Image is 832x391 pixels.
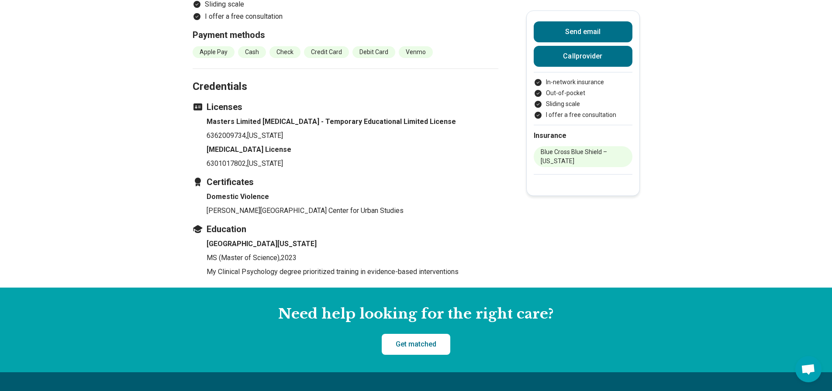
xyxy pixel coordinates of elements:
li: Debit Card [352,46,395,58]
li: Sliding scale [534,99,632,109]
li: Blue Cross Blue Shield – [US_STATE] [534,146,632,167]
li: Apple Pay [193,46,235,58]
li: Credit Card [304,46,349,58]
h4: Domestic Violence [207,192,498,202]
li: I offer a free consultation [534,110,632,120]
h3: Payment methods [193,29,498,41]
h4: Masters Limited [MEDICAL_DATA] - Temporary Educational Limited License [207,117,498,127]
li: Check [269,46,300,58]
a: Get matched [382,334,450,355]
p: 6301017802 [207,158,498,169]
p: My Clinical Psychology degree prioritized training in evidence-based interventions [207,267,498,277]
h4: [MEDICAL_DATA] License [207,144,498,155]
li: Cash [238,46,266,58]
button: Send email [534,21,632,42]
li: In-network insurance [534,78,632,87]
h2: Insurance [534,130,632,141]
span: , [US_STATE] [246,159,283,168]
h2: Credentials [193,58,498,94]
h3: Certificates [193,176,498,188]
p: [PERSON_NAME][GEOGRAPHIC_DATA] Center for Urban Studies [207,206,498,216]
div: Open chat [795,356,822,382]
p: 6362009734 [207,130,498,141]
li: Out-of-pocket [534,89,632,98]
h4: [GEOGRAPHIC_DATA][US_STATE] [207,239,498,249]
h3: Licenses [193,101,498,113]
ul: Payment options [534,78,632,120]
p: MS (Master of Science) , 2023 [207,253,498,263]
li: I offer a free consultation [193,11,498,22]
button: Callprovider [534,46,632,67]
li: Venmo [399,46,433,58]
h2: Need help looking for the right care? [7,305,825,323]
span: , [US_STATE] [246,131,283,140]
h3: Education [193,223,498,235]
